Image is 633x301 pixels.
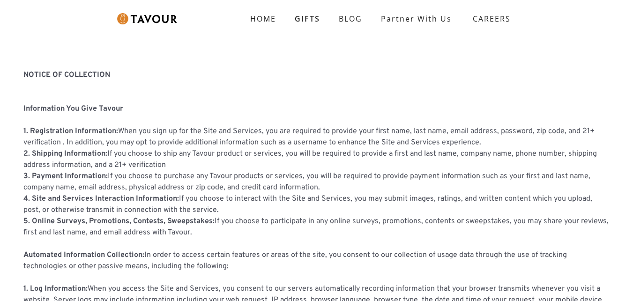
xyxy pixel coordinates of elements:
strong: HOME [250,14,276,24]
a: BLOG [329,9,372,28]
a: CAREERS [461,6,518,32]
strong: 1. Registration Information: [23,127,118,136]
a: partner with us [372,9,461,28]
strong: 5. Online Surveys, Promotions, Contests, Sweepstakes: [23,217,215,226]
strong: Information You Give Tavour ‍ [23,104,123,113]
strong: 3. Payment Information: [23,172,108,181]
strong: CAREERS [473,9,511,28]
strong: Automated Information Collection: [23,250,144,260]
strong: 1. Log Information: [23,284,88,293]
a: GIFTS [285,9,329,28]
a: HOME [241,9,285,28]
strong: NOTICE OF COLLECTION ‍ [23,70,110,80]
strong: 4. Site and Services Interaction Information: [23,194,179,203]
strong: 2. Shipping Information: [23,149,107,158]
